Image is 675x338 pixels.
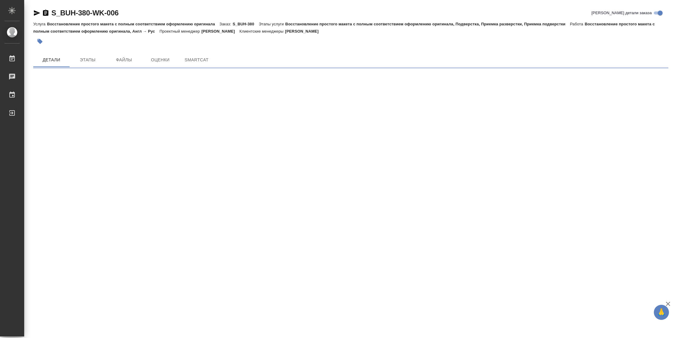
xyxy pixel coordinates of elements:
[259,22,285,26] p: Этапы услуги
[73,56,102,64] span: Этапы
[285,29,323,34] p: [PERSON_NAME]
[146,56,175,64] span: Оценки
[33,9,41,17] button: Скопировать ссылку для ЯМессенджера
[592,10,652,16] span: [PERSON_NAME] детали заказа
[47,22,219,26] p: Восстановление простого макета с полным соответствием оформлению оригинала
[37,56,66,64] span: Детали
[109,56,139,64] span: Файлы
[654,305,669,320] button: 🙏
[240,29,285,34] p: Клиентские менеджеры
[159,29,201,34] p: Проектный менеджер
[42,9,49,17] button: Скопировать ссылку
[285,22,570,26] p: Восстановление простого макета с полным соответствием оформлению оригинала, Подверстка, Приемка р...
[656,306,667,319] span: 🙏
[233,22,259,26] p: S_BUH-380
[201,29,240,34] p: [PERSON_NAME]
[182,56,211,64] span: SmartCat
[570,22,585,26] p: Работа
[51,9,119,17] a: S_BUH-380-WK-006
[33,35,47,48] button: Добавить тэг
[220,22,233,26] p: Заказ:
[33,22,47,26] p: Услуга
